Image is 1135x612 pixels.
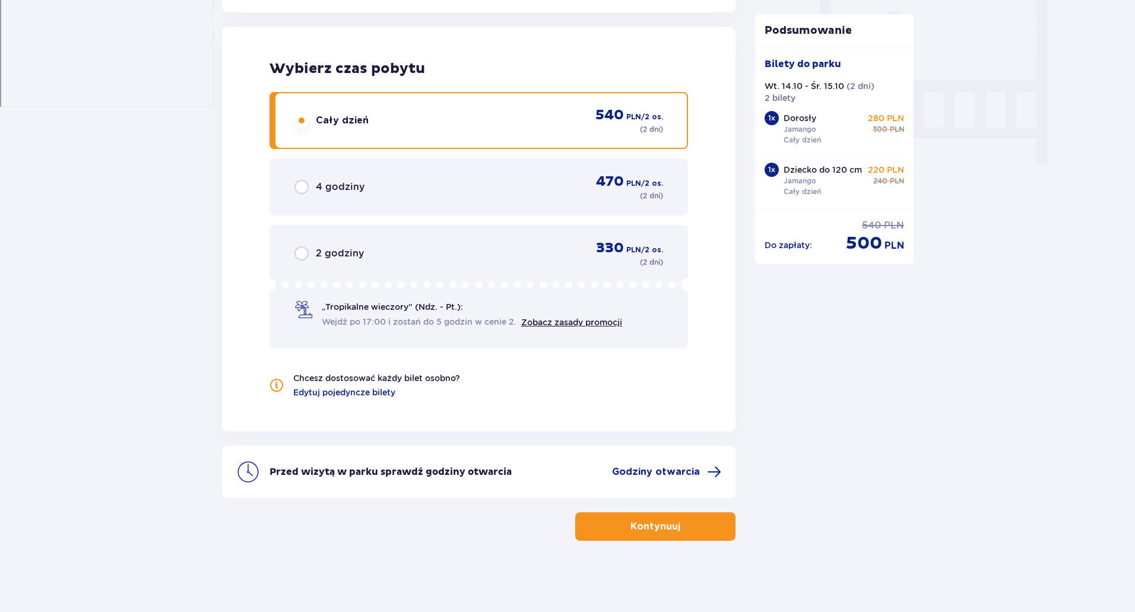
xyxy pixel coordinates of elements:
[784,186,821,197] p: Cały dzień
[884,239,904,252] span: PLN
[293,372,460,384] p: Chcesz dostosować każdy bilet osobno?
[873,124,887,135] span: 300
[596,239,624,257] span: 330
[641,245,663,255] span: / 2 os.
[270,60,688,78] h2: Wybierz czas pobytu
[890,124,904,135] span: PLN
[784,112,816,124] p: Dorosły
[640,257,663,268] p: ( 2 dni )
[521,318,622,327] a: Zobacz zasady promocji
[765,239,812,251] p: Do zapłaty :
[316,180,364,194] span: 4 godziny
[868,164,904,176] p: 220 PLN
[868,112,904,124] p: 280 PLN
[784,124,816,135] p: Jamango
[784,164,862,176] p: Dziecko do 120 cm
[612,465,721,479] a: Godziny otwarcia
[765,92,795,104] p: 2 bilety
[316,114,369,127] span: Cały dzień
[784,135,821,145] p: Cały dzień
[596,173,624,191] span: 470
[626,245,641,255] span: PLN
[626,112,641,122] span: PLN
[322,316,516,328] span: Wejdź po 17:00 i zostań do 5 godzin w cenie 2.
[293,386,395,398] a: Edytuj pojedyncze bilety
[884,219,904,232] span: PLN
[641,112,663,122] span: / 2 os.
[322,301,463,313] span: „Tropikalne wieczory" (Ndz. - Pt.):
[765,111,779,125] div: 1 x
[755,24,914,38] p: Podsumowanie
[862,219,882,232] span: 540
[640,124,663,135] p: ( 2 dni )
[640,191,663,201] p: ( 2 dni )
[612,465,700,478] span: Godziny otwarcia
[575,512,735,541] button: Kontynuuj
[873,176,887,186] span: 240
[784,176,816,186] p: Jamango
[641,178,663,189] span: / 2 os.
[630,520,680,533] p: Kontynuuj
[595,106,624,124] span: 540
[846,232,882,255] span: 500
[765,58,841,71] p: Bilety do parku
[765,163,779,177] div: 1 x
[890,176,904,186] span: PLN
[847,80,874,92] p: ( 2 dni )
[270,465,512,478] p: Przed wizytą w parku sprawdź godziny otwarcia
[765,80,844,92] p: Wt. 14.10 - Śr. 15.10
[626,178,641,189] span: PLN
[316,247,364,260] span: 2 godziny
